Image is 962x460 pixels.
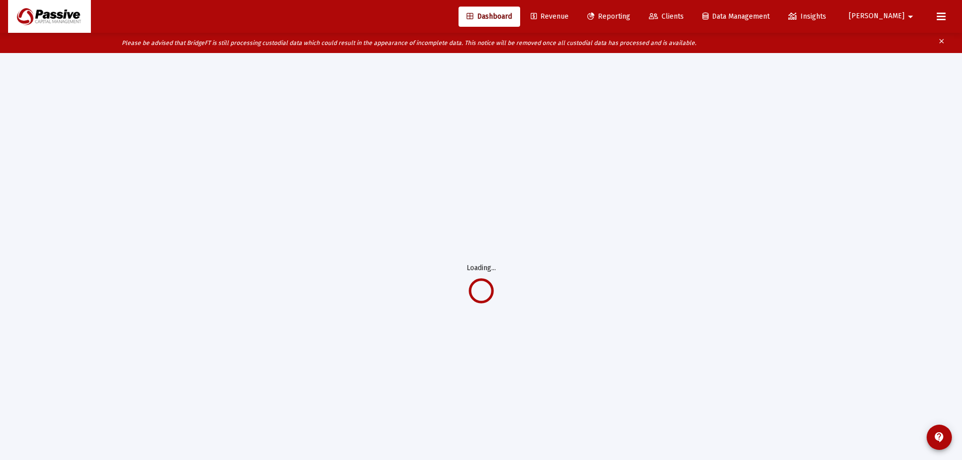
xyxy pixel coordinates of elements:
a: Insights [780,7,834,27]
span: Dashboard [467,12,512,21]
button: [PERSON_NAME] [837,6,929,26]
a: Clients [641,7,692,27]
a: Revenue [523,7,577,27]
span: Clients [649,12,684,21]
a: Reporting [579,7,638,27]
img: Dashboard [16,7,83,27]
span: [PERSON_NAME] [849,12,904,21]
span: Insights [788,12,826,21]
span: Data Management [702,12,770,21]
span: Revenue [531,12,569,21]
i: Please be advised that BridgeFT is still processing custodial data which could result in the appe... [122,39,696,46]
a: Dashboard [459,7,520,27]
mat-icon: arrow_drop_down [904,7,917,27]
span: Reporting [587,12,630,21]
mat-icon: contact_support [933,431,945,443]
mat-icon: clear [938,35,945,50]
a: Data Management [694,7,778,27]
